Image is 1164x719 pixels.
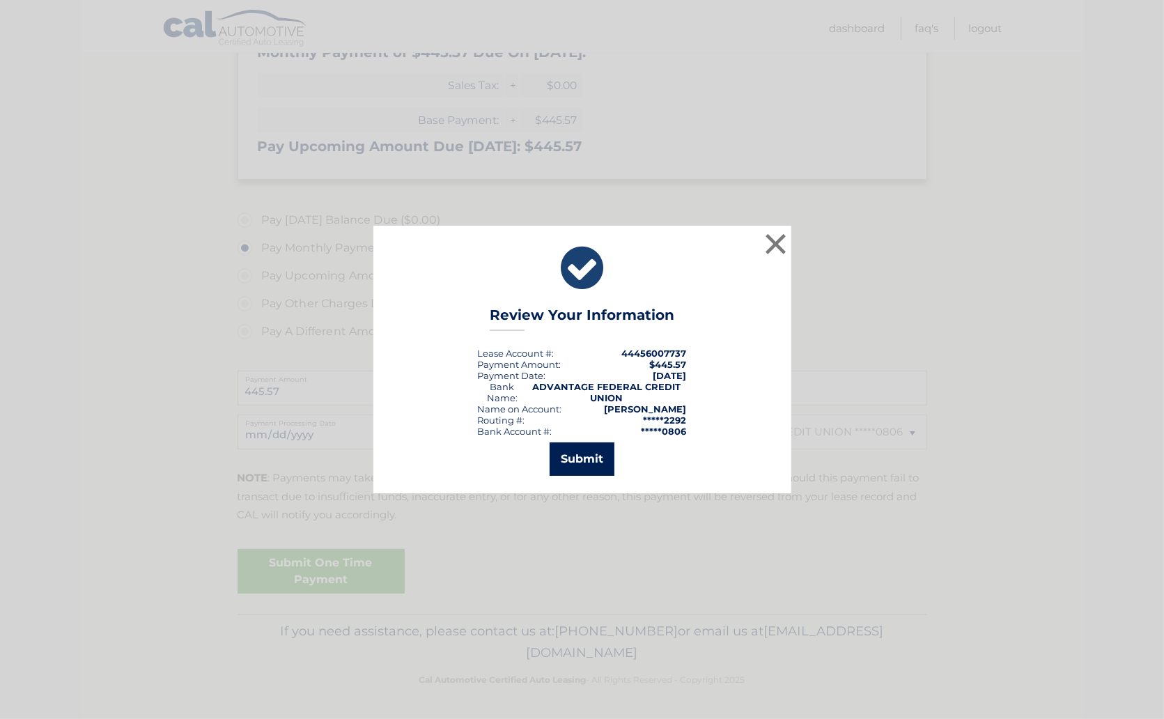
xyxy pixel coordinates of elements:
[653,370,687,381] span: [DATE]
[622,348,687,359] strong: 44456007737
[762,230,790,258] button: ×
[478,370,544,381] span: Payment Date
[478,403,562,415] div: Name on Account:
[650,359,687,370] span: $445.57
[478,370,546,381] div: :
[478,415,525,426] div: Routing #:
[478,381,527,403] div: Bank Name:
[533,381,681,403] strong: ADVANTAGE FEDERAL CREDIT UNION
[550,442,614,476] button: Submit
[478,348,554,359] div: Lease Account #:
[605,403,687,415] strong: [PERSON_NAME]
[478,359,561,370] div: Payment Amount:
[478,426,552,437] div: Bank Account #:
[490,307,674,331] h3: Review Your Information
